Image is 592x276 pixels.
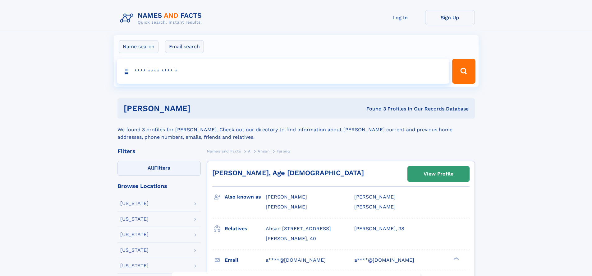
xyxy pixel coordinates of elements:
[424,167,453,181] div: View Profile
[266,225,331,232] a: Ahsan [STREET_ADDRESS]
[120,232,149,237] div: [US_STATE]
[452,256,459,260] div: ❯
[120,263,149,268] div: [US_STATE]
[225,255,266,265] h3: Email
[248,147,251,155] a: A
[258,147,269,155] a: Ahsan
[225,192,266,202] h3: Also known as
[117,161,201,176] label: Filters
[354,204,396,210] span: [PERSON_NAME]
[354,225,404,232] a: [PERSON_NAME], 38
[207,147,241,155] a: Names and Facts
[165,40,204,53] label: Email search
[354,194,396,200] span: [PERSON_NAME]
[266,204,307,210] span: [PERSON_NAME]
[225,223,266,234] h3: Relatives
[266,194,307,200] span: [PERSON_NAME]
[425,10,475,25] a: Sign Up
[278,105,469,112] div: Found 3 Profiles In Our Records Database
[248,149,251,153] span: A
[277,149,290,153] span: Farooq
[148,165,154,171] span: All
[117,119,475,141] div: We found 3 profiles for [PERSON_NAME]. Check out our directory to find information about [PERSON_...
[120,248,149,253] div: [US_STATE]
[117,148,201,154] div: Filters
[117,59,450,84] input: search input
[258,149,269,153] span: Ahsan
[212,169,364,177] a: [PERSON_NAME], Age [DEMOGRAPHIC_DATA]
[452,59,475,84] button: Search Button
[408,166,469,181] a: View Profile
[120,201,149,206] div: [US_STATE]
[124,105,278,112] h1: [PERSON_NAME]
[117,10,207,27] img: Logo Names and Facts
[117,183,201,189] div: Browse Locations
[375,10,425,25] a: Log In
[266,235,316,242] a: [PERSON_NAME], 40
[119,40,158,53] label: Name search
[120,217,149,222] div: [US_STATE]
